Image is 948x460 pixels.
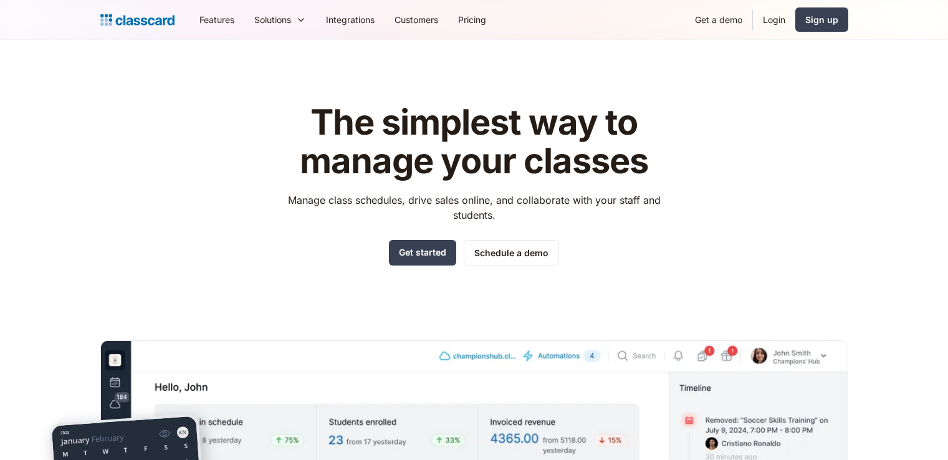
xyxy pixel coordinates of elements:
a: Get a demo [685,6,752,34]
a: Schedule a demo [464,240,559,266]
a: home [100,11,175,29]
a: Integrations [316,6,385,34]
p: Manage class schedules, drive sales online, and collaborate with your staff and students. [276,193,672,223]
a: Login [753,6,795,34]
a: Sign up [795,7,848,32]
a: Features [189,6,244,34]
div: Sign up [805,13,838,26]
h1: The simplest way to manage your classes [276,103,672,180]
a: Customers [385,6,448,34]
a: Get started [389,240,456,266]
div: Solutions [244,6,316,34]
div: Solutions [254,13,291,26]
a: Pricing [448,6,496,34]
